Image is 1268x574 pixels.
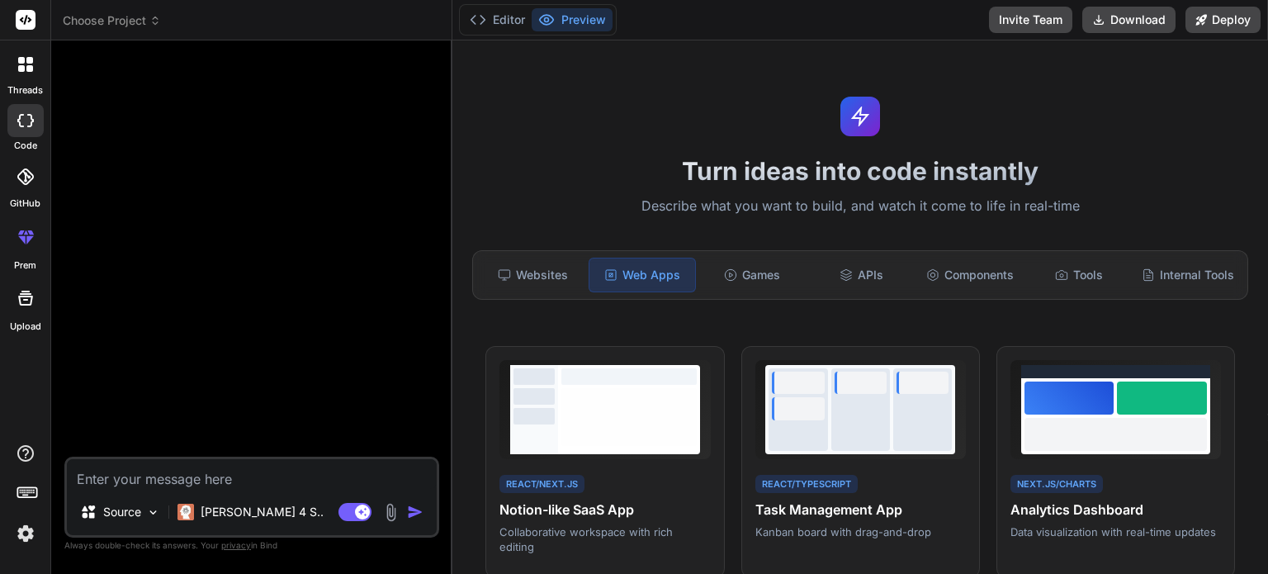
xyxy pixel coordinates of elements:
[699,258,805,292] div: Games
[381,503,400,522] img: attachment
[1082,7,1176,33] button: Download
[221,540,251,550] span: privacy
[755,524,966,539] p: Kanban board with drag-and-drop
[407,504,423,520] img: icon
[1135,258,1241,292] div: Internal Tools
[12,519,40,548] img: settings
[63,12,161,29] span: Choose Project
[103,504,141,520] p: Source
[10,197,40,211] label: GitHub
[177,504,194,520] img: Claude 4 Sonnet
[808,258,914,292] div: APIs
[1010,500,1221,519] h4: Analytics Dashboard
[201,504,324,520] p: [PERSON_NAME] 4 S..
[1026,258,1132,292] div: Tools
[532,8,613,31] button: Preview
[499,500,710,519] h4: Notion-like SaaS App
[10,320,41,334] label: Upload
[589,258,696,292] div: Web Apps
[499,475,584,494] div: React/Next.js
[7,83,43,97] label: threads
[755,500,966,519] h4: Task Management App
[989,7,1072,33] button: Invite Team
[480,258,585,292] div: Websites
[14,139,37,153] label: code
[14,259,36,273] label: prem
[462,156,1258,186] h1: Turn ideas into code instantly
[499,524,710,554] p: Collaborative workspace with rich editing
[1010,475,1103,494] div: Next.js/Charts
[146,505,160,519] img: Pick Models
[1010,524,1221,539] p: Data visualization with real-time updates
[1185,7,1261,33] button: Deploy
[463,8,532,31] button: Editor
[64,538,439,553] p: Always double-check its answers. Your in Bind
[755,475,858,494] div: React/TypeScript
[917,258,1023,292] div: Components
[462,196,1258,217] p: Describe what you want to build, and watch it come to life in real-time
